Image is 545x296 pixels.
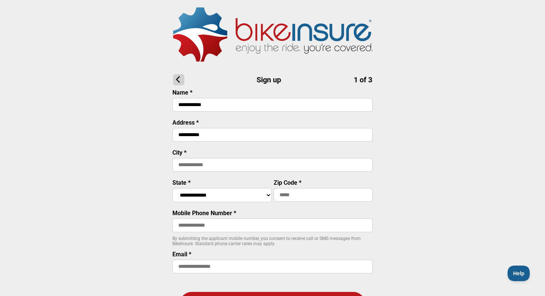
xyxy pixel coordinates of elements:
label: Name * [172,89,192,96]
label: Address * [172,119,199,126]
label: Mobile Phone Number * [172,210,236,217]
span: 1 of 3 [354,75,372,84]
iframe: Toggle Customer Support [508,266,530,281]
p: By submitting the applicant mobile number, you consent to receive call or SMS messages from BikeI... [172,236,373,246]
label: Zip Code * [274,179,301,186]
h1: Sign up [173,74,372,85]
label: State * [172,179,191,186]
label: Email * [172,251,191,258]
label: City * [172,149,186,156]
